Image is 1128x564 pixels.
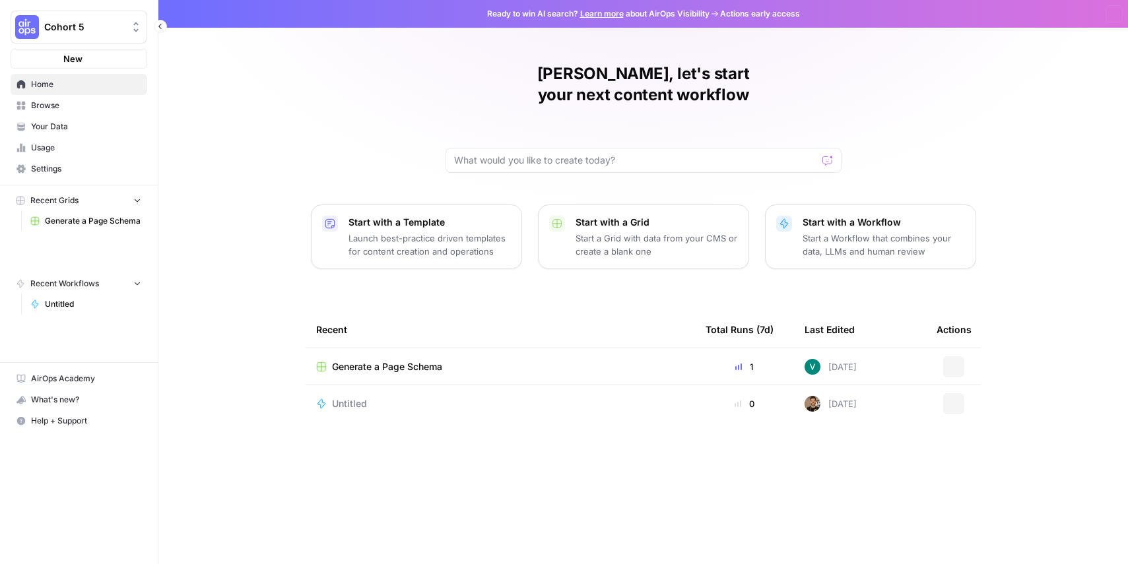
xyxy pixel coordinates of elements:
a: Untitled [24,294,147,315]
a: Settings [11,158,147,179]
p: Start a Workflow that combines your data, LLMs and human review [803,232,965,258]
button: Recent Workflows [11,274,147,294]
span: New [63,52,83,65]
span: Generate a Page Schema [332,360,442,373]
span: Your Data [31,121,141,133]
div: Total Runs (7d) [706,311,774,348]
span: Usage [31,142,141,154]
span: Home [31,78,141,90]
img: Cohort 5 Logo [15,15,39,39]
button: Start with a WorkflowStart a Workflow that combines your data, LLMs and human review [765,204,976,269]
span: AirOps Academy [31,373,141,385]
div: [DATE] [805,359,857,375]
button: Workspace: Cohort 5 [11,11,147,44]
p: Launch best-practice driven templates for content creation and operations [348,232,511,258]
button: Help + Support [11,410,147,431]
span: Untitled [45,298,141,310]
button: Recent Grids [11,191,147,210]
button: Start with a GridStart a Grid with data from your CMS or create a blank one [538,204,749,269]
p: Start with a Template [348,216,511,229]
input: What would you like to create today? [454,154,817,167]
span: Browse [31,100,141,111]
a: Generate a Page Schema [316,360,684,373]
div: Recent [316,311,684,348]
div: 1 [706,360,783,373]
span: Ready to win AI search? about AirOps Visibility [487,8,710,20]
img: 935t5o3ujyg5cl1tvksx6hltjbvk [805,359,820,375]
a: Untitled [316,397,684,410]
div: 0 [706,397,783,410]
button: What's new? [11,389,147,410]
a: Usage [11,137,147,158]
span: Recent Workflows [30,278,99,290]
span: Help + Support [31,415,141,427]
a: Learn more [580,9,624,18]
span: Recent Grids [30,195,79,206]
a: Home [11,74,147,95]
a: AirOps Academy [11,368,147,389]
button: New [11,49,147,69]
span: Settings [31,163,141,175]
p: Start with a Workflow [803,216,965,229]
a: Browse [11,95,147,116]
span: Cohort 5 [44,20,124,34]
h1: [PERSON_NAME], let's start your next content workflow [446,63,842,106]
div: What's new? [11,390,147,410]
span: Actions early access [720,8,800,20]
div: Last Edited [805,311,855,348]
div: Actions [937,311,972,348]
span: Untitled [332,397,367,410]
p: Start with a Grid [576,216,738,229]
button: Start with a TemplateLaunch best-practice driven templates for content creation and operations [311,204,522,269]
span: Generate a Page Schema [45,215,141,227]
a: Your Data [11,116,147,137]
div: [DATE] [805,396,857,412]
p: Start a Grid with data from your CMS or create a blank one [576,232,738,258]
img: 36rz0nf6lyfqsoxlb67712aiq2cf [805,396,820,412]
a: Generate a Page Schema [24,210,147,232]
